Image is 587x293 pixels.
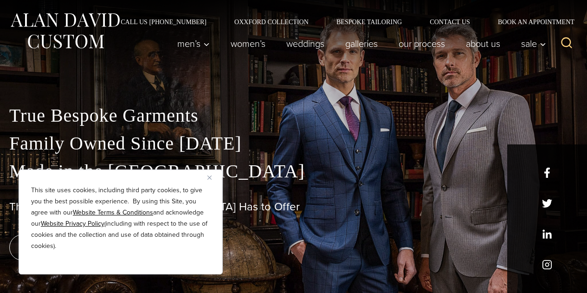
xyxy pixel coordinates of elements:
[276,34,335,53] a: weddings
[207,172,219,183] button: Close
[220,19,323,25] a: Oxxford Collection
[456,34,511,53] a: About Us
[9,102,578,185] p: True Bespoke Garments Family Owned Since [DATE] Made in the [GEOGRAPHIC_DATA]
[73,208,153,217] a: Website Terms & Conditions
[335,34,388,53] a: Galleries
[9,234,139,260] a: book an appointment
[167,34,551,53] nav: Primary Navigation
[484,19,578,25] a: Book an Appointment
[521,39,546,48] span: Sale
[416,19,484,25] a: Contact Us
[107,19,220,25] a: Call Us [PHONE_NUMBER]
[207,176,212,180] img: Close
[9,10,121,52] img: Alan David Custom
[388,34,456,53] a: Our Process
[41,219,104,228] a: Website Privacy Policy
[555,33,578,55] button: View Search Form
[31,185,210,252] p: This site uses cookies, including third party cookies, to give you the best possible experience. ...
[323,19,416,25] a: Bespoke Tailoring
[107,19,578,25] nav: Secondary Navigation
[9,200,578,214] h1: The Best Custom Suits [GEOGRAPHIC_DATA] Has to Offer
[220,34,276,53] a: Women’s
[177,39,210,48] span: Men’s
